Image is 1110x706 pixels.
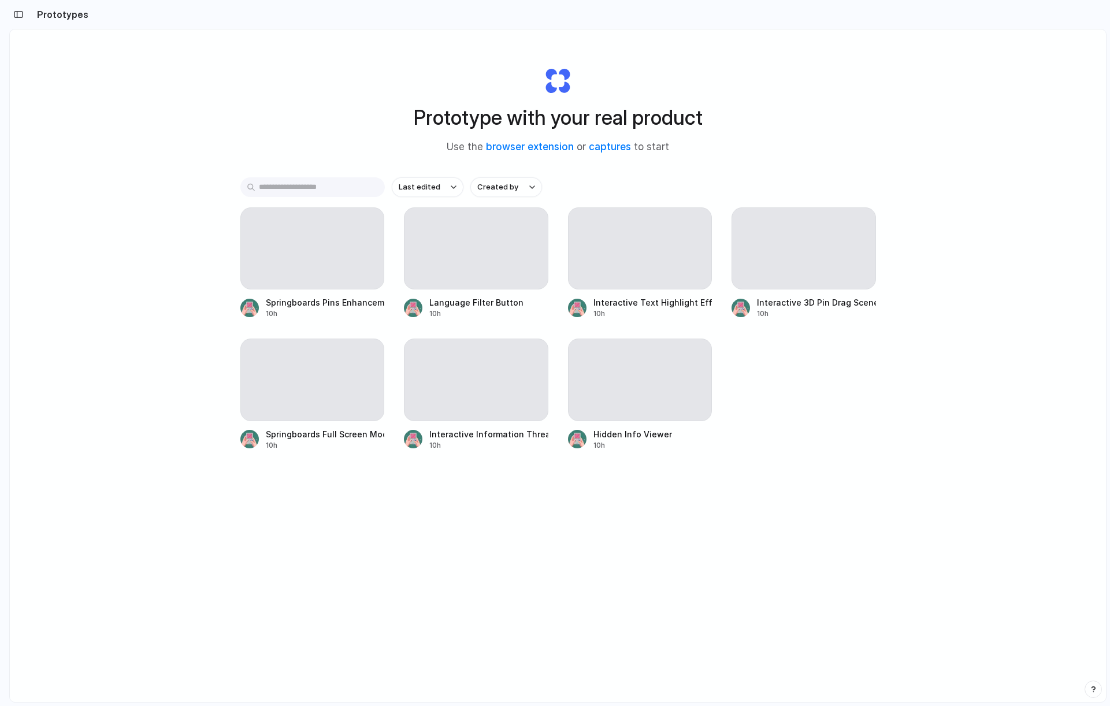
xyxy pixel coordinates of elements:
[240,339,385,450] a: Springboards Full Screen Mode10h
[568,207,712,319] a: Interactive Text Highlight Effect10h
[568,339,712,450] a: Hidden Info Viewer10h
[429,309,524,319] div: 10h
[477,181,518,193] span: Created by
[399,181,440,193] span: Last edited
[32,8,88,21] h2: Prototypes
[757,296,876,309] div: Interactive 3D Pin Drag Scene
[429,440,548,451] div: 10h
[266,428,385,440] div: Springboards Full Screen Mode
[593,296,712,309] div: Interactive Text Highlight Effect
[266,440,385,451] div: 10h
[593,428,672,440] div: Hidden Info Viewer
[266,309,385,319] div: 10h
[240,207,385,319] a: Springboards Pins Enhancement10h
[589,141,631,153] a: captures
[757,309,876,319] div: 10h
[486,141,574,153] a: browser extension
[593,440,672,451] div: 10h
[266,296,385,309] div: Springboards Pins Enhancement
[429,428,548,440] div: Interactive Information Threads for Springboards
[732,207,876,319] a: Interactive 3D Pin Drag Scene10h
[404,207,548,319] a: Language Filter Button10h
[404,339,548,450] a: Interactive Information Threads for Springboards10h
[447,140,669,155] span: Use the or to start
[470,177,542,197] button: Created by
[392,177,463,197] button: Last edited
[429,296,524,309] div: Language Filter Button
[593,309,712,319] div: 10h
[414,102,703,133] h1: Prototype with your real product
